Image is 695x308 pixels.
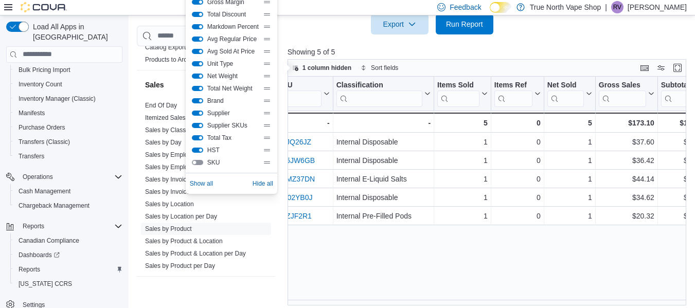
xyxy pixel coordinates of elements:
[145,262,215,269] a: Sales by Product per Day
[14,263,122,276] span: Reports
[14,93,100,105] a: Inventory Manager (Classic)
[450,2,481,12] span: Feedback
[207,72,259,80] span: Net Weight
[263,109,271,117] div: Drag handle
[10,149,127,164] button: Transfers
[263,47,271,56] div: Drag handle
[14,64,75,76] a: Bulk Pricing Import
[19,152,44,160] span: Transfers
[14,278,122,290] span: Washington CCRS
[377,14,422,34] span: Export
[145,56,198,64] span: Products to Archive
[192,98,203,103] button: Brand
[14,263,44,276] a: Reports
[207,146,259,154] span: HST
[336,136,430,148] div: Internal Disposable
[437,191,488,204] div: 1
[494,81,532,90] div: Items Ref
[19,280,72,288] span: [US_STATE] CCRS
[371,14,429,34] button: Export
[145,114,186,121] a: Itemized Sales
[336,173,430,185] div: Internal E-Liquid Salts
[145,44,186,51] a: Catalog Export
[437,173,488,185] div: 1
[14,64,122,76] span: Bulk Pricing Import
[605,1,607,13] p: |
[336,154,430,167] div: Internal Disposable
[14,234,83,247] a: Canadian Compliance
[14,136,74,148] a: Transfers (Classic)
[19,220,48,232] button: Reports
[599,191,654,204] div: $34.62
[655,62,667,74] button: Display options
[14,78,66,90] a: Inventory Count
[494,81,541,107] button: Items Ref
[145,213,217,220] a: Sales by Location per Day
[263,146,271,154] div: Drag handle
[14,200,94,212] a: Chargeback Management
[145,249,246,258] span: Sales by Product & Location per Day
[145,114,186,122] span: Itemized Sales
[145,151,226,159] span: Sales by Employee (Created)
[192,61,203,66] button: Unit Type
[145,43,186,51] span: Catalog Export
[19,265,40,274] span: Reports
[190,177,213,190] button: Show all
[302,64,351,72] span: 1 column hidden
[638,62,651,74] button: Keyboard shortcuts
[192,74,203,79] button: Net Weight
[10,63,127,77] button: Bulk Pricing Import
[628,1,687,13] p: [PERSON_NAME]
[547,210,592,222] div: 1
[10,120,127,135] button: Purchase Orders
[14,278,76,290] a: [US_STATE] CCRS
[277,81,322,107] div: SKU URL
[145,56,198,63] a: Products to Archive
[288,47,690,57] p: Showing 5 of 5
[490,2,511,13] input: Dark Mode
[14,136,122,148] span: Transfers (Classic)
[437,154,488,167] div: 1
[137,41,275,70] div: Products
[14,78,122,90] span: Inventory Count
[277,117,330,129] div: -
[145,80,164,90] h3: Sales
[437,81,479,90] div: Items Sold
[277,81,322,90] div: SKU
[145,201,194,208] a: Sales by Location
[14,249,64,261] a: Dashboards
[19,123,65,132] span: Purchase Orders
[263,158,271,167] div: Drag handle
[207,97,259,105] span: Brand
[207,158,259,167] span: SKU
[263,23,271,31] div: Drag handle
[547,136,592,148] div: 1
[336,191,430,204] div: Internal Disposable
[2,219,127,233] button: Reports
[192,37,203,42] button: Avg Regular Price
[599,210,654,222] div: $20.32
[145,80,253,90] button: Sales
[190,179,213,188] span: Show all
[263,121,271,130] div: Drag handle
[599,81,646,90] div: Gross Sales
[547,81,584,90] div: Net Sold
[599,173,654,185] div: $44.14
[19,171,57,183] button: Operations
[192,12,203,17] button: Total Discount
[192,24,203,29] button: Markdown Percent
[145,238,223,245] a: Sales by Product & Location
[192,49,203,54] button: Avg Sold At Price
[145,250,246,257] a: Sales by Product & Location per Day
[336,81,422,107] div: Classification
[207,121,259,130] span: Supplier SKUs
[10,135,127,149] button: Transfers (Classic)
[145,163,229,171] span: Sales by Employee (Tendered)
[547,81,584,107] div: Net Sold
[14,121,69,134] a: Purchase Orders
[145,225,192,232] a: Sales by Product
[10,77,127,92] button: Inventory Count
[494,136,541,148] div: 0
[357,62,402,74] button: Sort fields
[145,176,190,183] a: Sales by Invoice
